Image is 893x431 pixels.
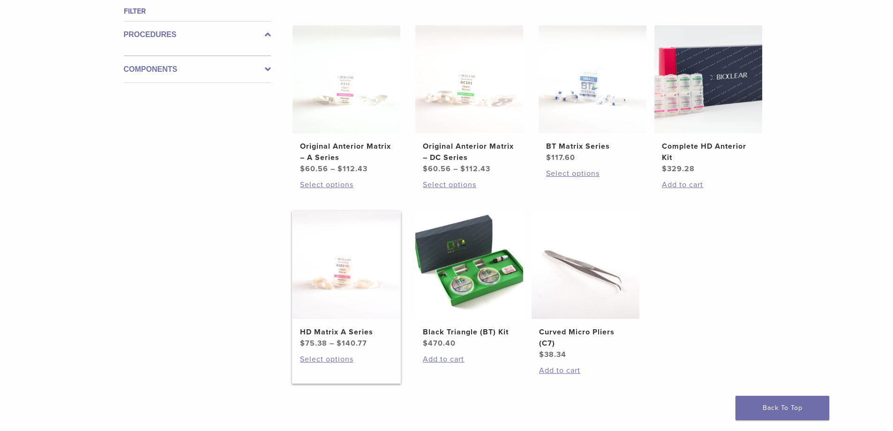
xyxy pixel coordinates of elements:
[423,164,451,174] bdi: 60.56
[662,141,755,163] h2: Complete HD Anterior Kit
[300,354,393,365] a: Select options for “HD Matrix A Series”
[300,164,328,174] bdi: 60.56
[662,164,667,174] span: $
[124,29,271,40] label: Procedures
[415,25,523,133] img: Original Anterior Matrix - DC Series
[124,64,271,75] label: Components
[415,211,523,319] img: Black Triangle (BT) Kit
[539,326,632,349] h2: Curved Micro Pliers (C7)
[300,339,327,348] bdi: 75.38
[423,326,516,338] h2: Black Triangle (BT) Kit
[531,211,640,360] a: Curved Micro Pliers (C7)Curved Micro Pliers (C7) $38.34
[300,179,393,190] a: Select options for “Original Anterior Matrix - A Series”
[662,179,755,190] a: Add to cart: “Complete HD Anterior Kit”
[539,25,646,133] img: BT Matrix Series
[539,350,566,359] bdi: 38.34
[415,211,524,349] a: Black Triangle (BT) KitBlack Triangle (BT) Kit $470.40
[460,164,490,174] bdi: 112.43
[292,25,401,174] a: Original Anterior Matrix - A SeriesOriginal Anterior Matrix – A Series
[546,168,639,179] a: Select options for “BT Matrix Series”
[423,354,516,365] a: Add to cart: “Black Triangle (BT) Kit”
[423,179,516,190] a: Select options for “Original Anterior Matrix - DC Series”
[453,164,458,174] span: –
[338,164,343,174] span: $
[337,339,342,348] span: $
[293,211,400,319] img: HD Matrix A Series
[415,25,524,174] a: Original Anterior Matrix - DC SeriesOriginal Anterior Matrix – DC Series
[292,211,401,349] a: HD Matrix A SeriesHD Matrix A Series
[538,25,647,163] a: BT Matrix SeriesBT Matrix Series $117.60
[423,339,428,348] span: $
[124,6,271,17] h4: Filter
[423,141,516,163] h2: Original Anterior Matrix – DC Series
[423,164,428,174] span: $
[539,365,632,376] a: Add to cart: “Curved Micro Pliers (C7)”
[662,164,695,174] bdi: 329.28
[337,339,367,348] bdi: 140.77
[300,164,305,174] span: $
[735,396,829,420] a: Back To Top
[300,141,393,163] h2: Original Anterior Matrix – A Series
[654,25,762,133] img: Complete HD Anterior Kit
[532,211,639,319] img: Curved Micro Pliers (C7)
[460,164,465,174] span: $
[293,25,400,133] img: Original Anterior Matrix - A Series
[546,141,639,152] h2: BT Matrix Series
[300,326,393,338] h2: HD Matrix A Series
[330,339,334,348] span: –
[338,164,368,174] bdi: 112.43
[546,153,575,162] bdi: 117.60
[330,164,335,174] span: –
[654,25,763,174] a: Complete HD Anterior KitComplete HD Anterior Kit $329.28
[546,153,551,162] span: $
[423,339,456,348] bdi: 470.40
[539,350,544,359] span: $
[300,339,305,348] span: $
